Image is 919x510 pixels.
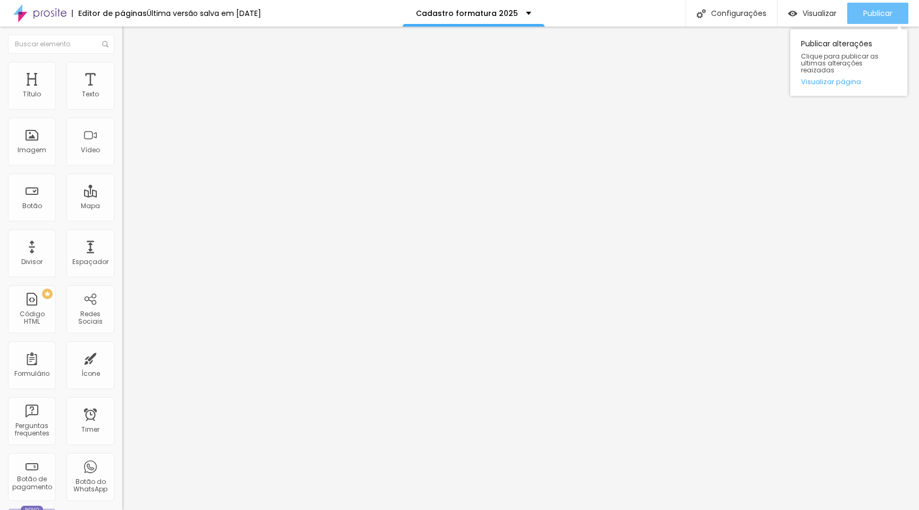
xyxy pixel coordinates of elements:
[102,41,108,47] img: Icone
[697,9,706,18] img: Icone
[81,202,100,210] div: Mapa
[81,370,100,377] div: Ícone
[122,27,919,510] iframe: Editor
[778,3,847,24] button: Visualizar
[801,53,897,74] span: Clique para publicar as ultimas alterações reaizadas
[72,258,108,266] div: Espaçador
[803,9,837,18] span: Visualizar
[11,422,53,438] div: Perguntas frequentes
[416,10,518,17] p: Cadastro formatura 2025
[863,9,892,18] span: Publicar
[69,310,111,326] div: Redes Sociais
[14,370,49,377] div: Formulário
[21,258,43,266] div: Divisor
[82,91,99,98] div: Texto
[801,78,897,85] a: Visualizar página
[23,91,41,98] div: Título
[847,3,908,24] button: Publicar
[8,35,114,54] input: Buscar elemento
[18,146,46,154] div: Imagem
[788,9,797,18] img: view-1.svg
[81,426,99,433] div: Timer
[790,29,907,96] div: Publicar alterações
[81,146,100,154] div: Vídeo
[11,475,53,491] div: Botão de pagamento
[147,10,261,17] div: Última versão salva em [DATE]
[11,310,53,326] div: Código HTML
[69,478,111,493] div: Botão do WhatsApp
[72,10,147,17] div: Editor de páginas
[22,202,42,210] div: Botão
